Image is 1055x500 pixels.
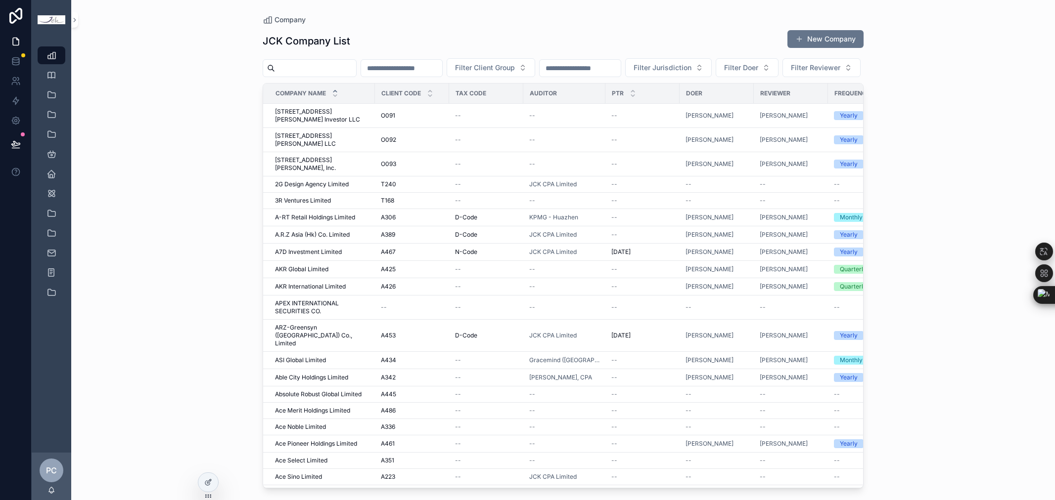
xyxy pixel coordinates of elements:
div: Quarterly [840,265,867,274]
span: O092 [381,136,396,144]
a: -- [455,265,517,273]
span: O093 [381,160,396,168]
a: [PERSON_NAME] [760,136,822,144]
a: [PERSON_NAME] [686,332,748,339]
a: A486 [381,407,443,415]
span: Ace Merit Holdings Limited [275,407,350,415]
a: -- [760,390,822,398]
a: O091 [381,112,443,120]
a: -- [611,136,674,144]
span: D-Code [455,332,477,339]
a: [PERSON_NAME] [760,374,808,381]
span: -- [834,407,840,415]
span: Filter Doer [724,63,758,73]
span: -- [611,407,617,415]
span: A486 [381,407,396,415]
div: Quarterly [840,282,867,291]
span: N-Code [455,248,477,256]
a: [STREET_ADDRESS][PERSON_NAME], Inc. [275,156,369,172]
span: -- [455,283,461,291]
a: Quarterly [834,282,896,291]
a: [PERSON_NAME] [760,231,822,239]
span: -- [686,197,691,205]
span: AKR Global Limited [275,265,328,273]
a: -- [455,136,517,144]
span: [PERSON_NAME] [760,332,808,339]
span: -- [455,407,461,415]
a: A434 [381,356,443,364]
span: -- [760,180,766,188]
a: -- [455,180,517,188]
a: JCK CPA Limited [529,231,577,239]
span: -- [455,160,461,168]
a: Yearly [834,135,896,144]
span: [STREET_ADDRESS][PERSON_NAME] Investor LLC [275,108,369,124]
a: [PERSON_NAME] [686,265,734,273]
span: -- [529,112,535,120]
a: Gracemind ([GEOGRAPHIC_DATA]) [529,356,599,364]
a: O093 [381,160,443,168]
a: [PERSON_NAME] [686,374,734,381]
a: Yearly [834,160,896,168]
a: A467 [381,248,443,256]
a: Able City Holdings Limited [275,374,369,381]
span: T240 [381,180,396,188]
a: -- [611,112,674,120]
div: Yearly [840,230,858,239]
span: 3R Ventures Limited [275,197,331,205]
span: -- [611,356,617,364]
span: -- [611,213,617,221]
a: [PERSON_NAME] [760,160,822,168]
span: D-Code [455,231,477,239]
span: [PERSON_NAME] [760,283,808,291]
a: AKR International Limited [275,283,369,291]
span: [PERSON_NAME] [686,283,734,291]
a: [PERSON_NAME] [760,248,808,256]
a: [PERSON_NAME] [686,160,748,168]
div: Yearly [840,135,858,144]
a: [PERSON_NAME] [760,136,808,144]
span: -- [834,303,840,311]
a: [PERSON_NAME] [760,332,822,339]
span: [STREET_ADDRESS][PERSON_NAME] LLC [275,132,369,148]
span: -- [455,374,461,381]
span: -- [686,390,691,398]
a: [PERSON_NAME] [686,356,748,364]
a: -- [611,180,674,188]
span: -- [611,390,617,398]
span: -- [834,390,840,398]
span: -- [529,136,535,144]
div: Yearly [840,111,858,120]
span: [PERSON_NAME] [686,332,734,339]
a: -- [834,197,896,205]
a: Company [263,15,306,25]
span: A-RT Retail Holdings Limited [275,213,355,221]
span: -- [529,407,535,415]
span: -- [611,265,617,273]
a: T168 [381,197,443,205]
span: -- [529,160,535,168]
a: [PERSON_NAME] [686,356,734,364]
a: -- [529,160,599,168]
a: -- [760,180,822,188]
span: -- [455,303,461,311]
a: [PERSON_NAME] [760,356,808,364]
a: -- [529,390,599,398]
a: -- [455,197,517,205]
a: [PERSON_NAME] [686,136,734,144]
div: Yearly [840,160,858,168]
button: New Company [787,30,864,48]
a: A-RT Retail Holdings Limited [275,213,369,221]
a: JCK CPA Limited [529,231,599,239]
span: APEX INTERNATIONAL SECURITIES CO. [275,299,369,315]
a: [PERSON_NAME] [686,213,748,221]
span: -- [611,136,617,144]
a: -- [760,197,822,205]
span: [PERSON_NAME] [760,213,808,221]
